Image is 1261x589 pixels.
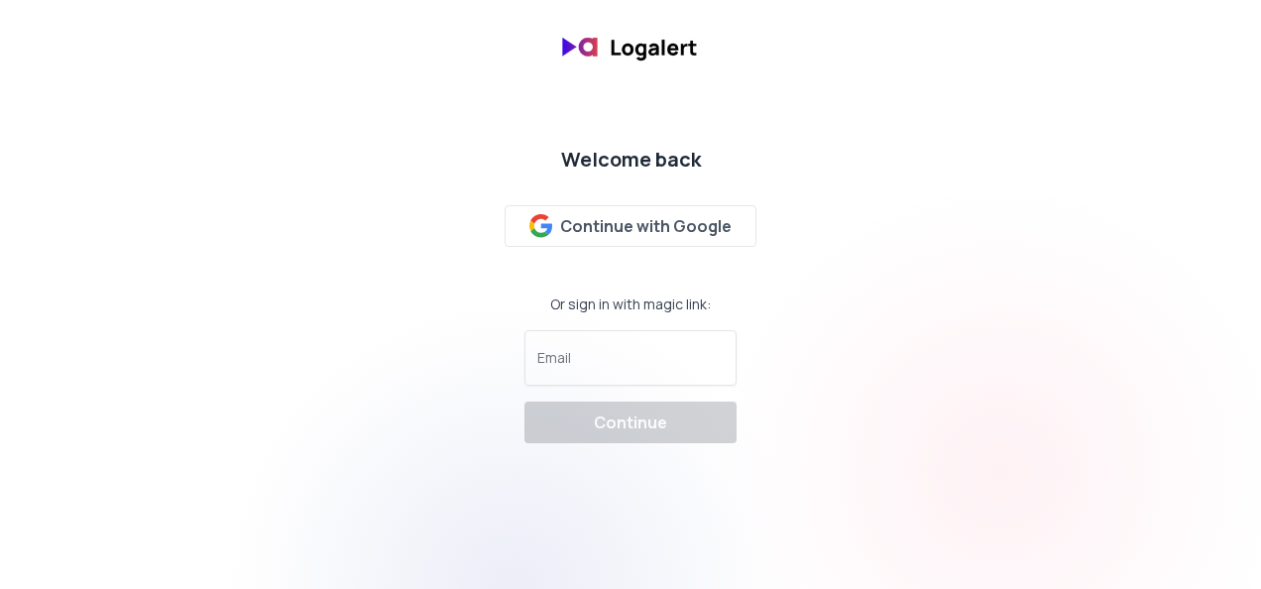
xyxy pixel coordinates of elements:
[529,214,733,238] div: Continue with Google
[594,411,667,434] div: Continue
[551,24,710,70] img: banner logo
[505,205,757,247] button: Continue with Google
[524,402,737,443] button: Continue
[537,357,724,377] input: Email
[550,294,711,314] div: Or sign in with magic link:
[561,146,701,174] div: Welcome back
